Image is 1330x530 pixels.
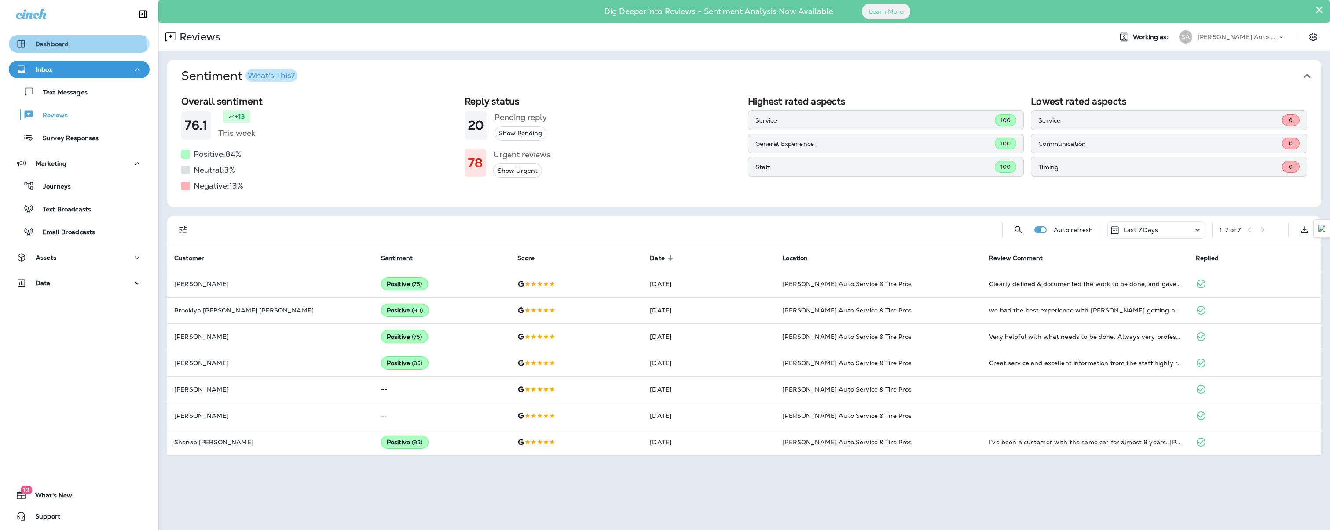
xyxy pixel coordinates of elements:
h5: This week [218,126,255,140]
p: Dig Deeper into Reviews - Sentiment Analysis Now Available [579,10,859,13]
button: Settings [1305,29,1321,45]
p: Inbox [36,66,52,73]
h1: 78 [468,156,483,170]
p: [PERSON_NAME] [174,412,367,419]
span: 0 [1289,116,1293,124]
p: [PERSON_NAME] [174,333,367,340]
button: What's This? [245,69,297,82]
p: Assets [36,254,56,261]
button: Search Reviews [1010,221,1027,239]
span: [PERSON_NAME] Auto Service & Tire Pros [782,306,912,314]
p: Dashboard [35,40,69,47]
td: -- [374,376,511,403]
span: Location [782,254,819,262]
h5: Positive: 84 % [194,147,242,161]
span: ( 95 ) [412,439,423,446]
p: +13 [235,112,245,121]
h2: Reply status [465,96,741,107]
p: Reviews [34,112,68,120]
td: -- [374,403,511,429]
p: Text Messages [34,89,88,97]
button: Filters [174,221,192,239]
span: Date [650,254,665,262]
button: Reviews [9,105,150,124]
span: Replied [1196,254,1219,262]
span: ( 90 ) [412,307,423,314]
button: Show Pending [495,126,546,141]
span: 19 [20,486,32,494]
span: Location [782,254,808,262]
span: Review Comment [989,254,1043,262]
div: Positive [381,304,429,317]
button: SentimentWhat's This? [174,60,1328,92]
h5: Pending reply [495,110,547,124]
button: Export as CSV [1296,221,1313,239]
span: Customer [174,254,204,262]
button: Show Urgent [493,163,542,178]
p: General Experience [755,140,995,147]
span: 0 [1289,140,1293,147]
h2: Overall sentiment [181,96,458,107]
h2: Highest rated aspects [748,96,1024,107]
div: Very helpful with what needs to be done. Always very professional [989,332,1182,341]
button: Dashboard [9,35,150,53]
button: Email Broadcasts [9,222,150,241]
span: 100 [1000,163,1011,171]
span: Sentiment [381,254,424,262]
p: Service [755,117,995,124]
span: [PERSON_NAME] Auto Service & Tire Pros [782,333,912,341]
span: [PERSON_NAME] Auto Service & Tire Pros [782,438,912,446]
p: Last 7 Days [1124,226,1158,233]
td: [DATE] [643,350,775,376]
button: Learn More [862,4,910,19]
p: Marketing [36,160,66,167]
p: Timing [1038,163,1282,171]
span: 100 [1000,116,1011,124]
div: Positive [381,277,428,290]
span: Date [650,254,676,262]
span: Review Comment [989,254,1054,262]
button: Support [9,508,150,525]
div: I’ve been a customer with the same car for almost 8 years. Rick, my service advisor, has always t... [989,438,1182,447]
span: ( 75 ) [412,280,422,288]
h5: Negative: 13 % [194,179,243,193]
span: [PERSON_NAME] Auto Service & Tire Pros [782,359,912,367]
div: SA [1179,30,1192,44]
button: Data [9,274,150,292]
h1: Sentiment [181,69,297,83]
button: Close [1315,3,1323,17]
div: SentimentWhat's This? [167,92,1321,207]
div: 1 - 7 of 7 [1220,226,1241,233]
span: Support [26,513,60,523]
span: [PERSON_NAME] Auto Service & Tire Pros [782,412,912,420]
p: Email Broadcasts [34,229,95,237]
span: [PERSON_NAME] Auto Service & Tire Pros [782,280,912,288]
span: Sentiment [381,254,413,262]
h2: Lowest rated aspects [1031,96,1307,107]
p: [PERSON_NAME] [174,359,367,367]
span: Working as: [1133,33,1170,41]
button: 19What's New [9,486,150,504]
p: Service [1038,117,1282,124]
span: 0 [1289,163,1293,171]
h5: Neutral: 3 % [194,163,235,177]
p: Brooklyn [PERSON_NAME] [PERSON_NAME] [174,307,367,314]
span: Customer [174,254,216,262]
button: Marketing [9,155,150,172]
p: Data [36,280,51,287]
td: [DATE] [643,376,775,403]
div: Positive [381,330,428,343]
td: [DATE] [643,323,775,350]
div: Clearly defined & documented the work to be done, and gave me confidence my truck is in serviceab... [989,280,1182,288]
td: [DATE] [643,271,775,297]
h1: 20 [468,118,484,133]
div: Positive [381,436,429,449]
h1: 76.1 [185,118,208,133]
p: [PERSON_NAME] [174,386,367,393]
span: Score [517,254,546,262]
p: Text Broadcasts [34,206,91,214]
p: Journeys [34,183,71,191]
span: [PERSON_NAME] Auto Service & Tire Pros [782,385,912,393]
p: Communication [1038,140,1282,147]
span: What's New [26,492,72,502]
